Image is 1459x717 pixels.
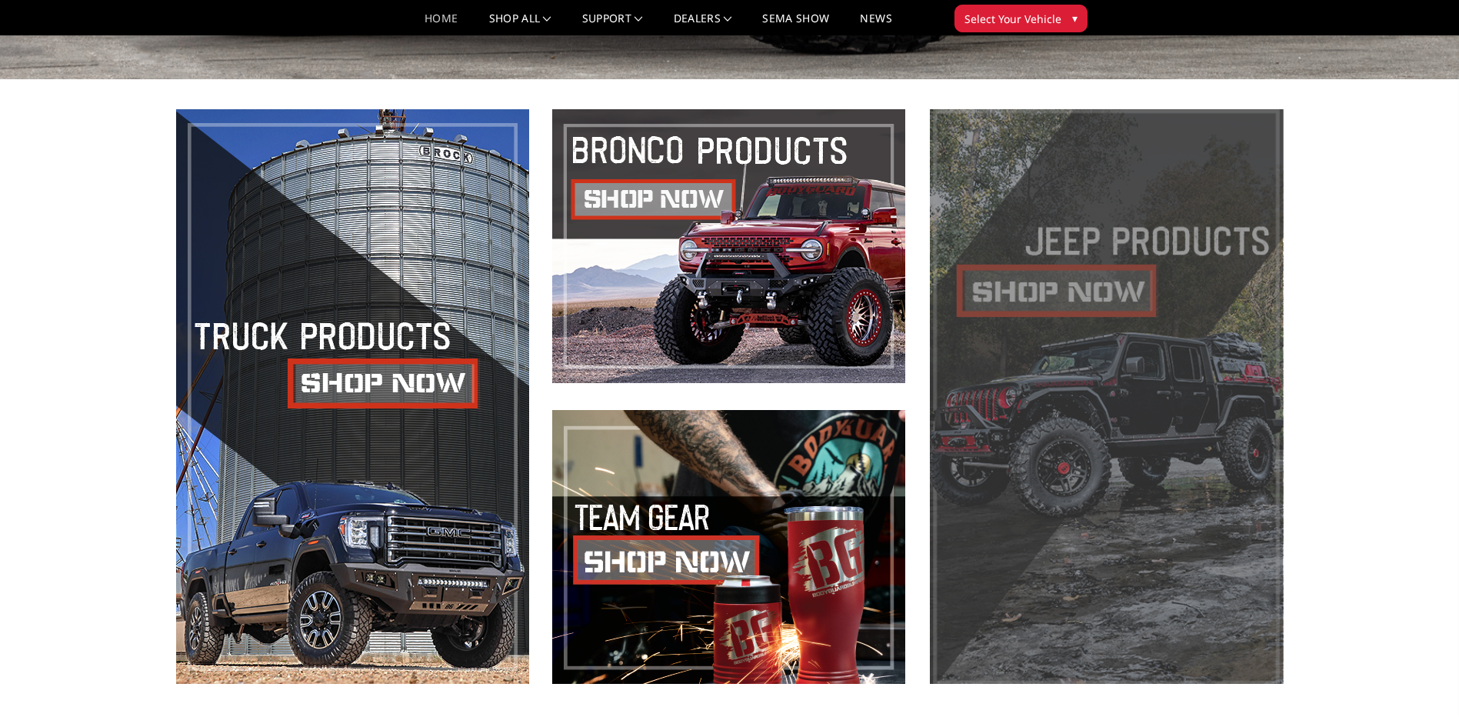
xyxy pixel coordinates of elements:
a: shop all [489,13,551,35]
a: Support [582,13,643,35]
button: Select Your Vehicle [954,5,1088,32]
span: ▾ [1072,10,1078,26]
a: Home [425,13,458,35]
a: News [860,13,891,35]
a: SEMA Show [762,13,829,35]
span: Select Your Vehicle [964,11,1061,27]
a: Dealers [674,13,732,35]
